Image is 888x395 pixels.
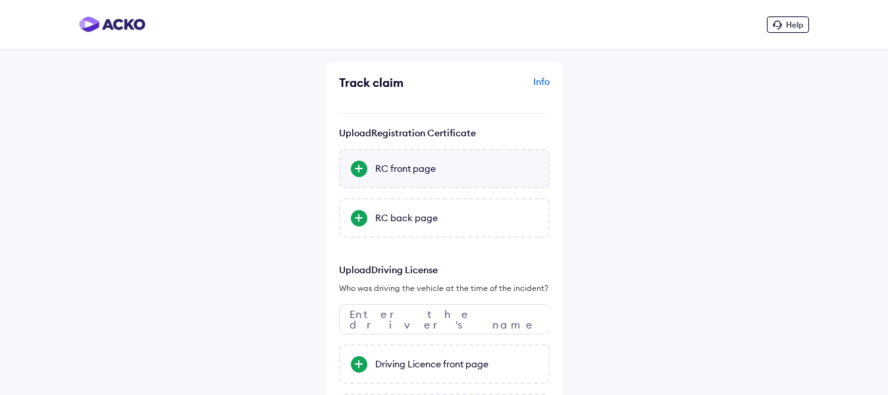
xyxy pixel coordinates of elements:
[375,357,538,371] div: Driving Licence front page
[786,20,803,30] span: Help
[339,282,550,294] div: Who was driving the vehicle at the time of the incident?
[339,264,550,276] p: Upload Driving License
[79,16,145,32] img: horizontal-gradient.png
[448,75,550,100] div: Info
[339,75,441,90] div: Track claim
[375,211,538,224] div: RC back page
[375,162,538,175] div: RC front page
[339,127,550,139] p: Upload Registration Certificate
